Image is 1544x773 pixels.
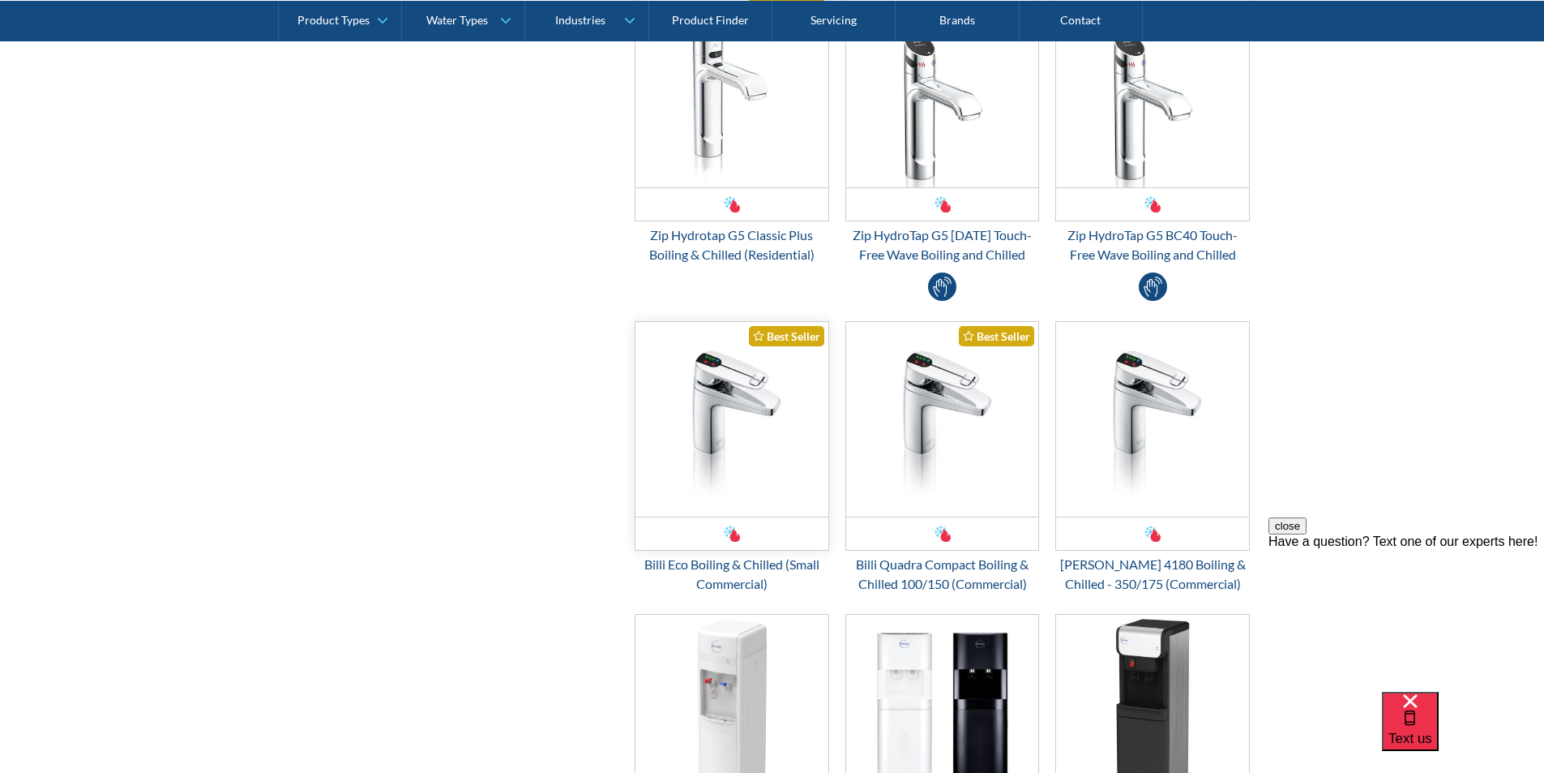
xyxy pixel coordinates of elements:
[635,322,828,517] img: Billi Eco Boiling & Chilled (Small Commercial)
[635,225,829,264] div: Zip Hydrotap G5 Classic Plus Boiling & Chilled (Residential)
[1055,321,1250,594] a: Billi Quadra 4180 Boiling & Chilled - 350/175 (Commercial)[PERSON_NAME] 4180 Boiling & Chilled - ...
[1268,517,1544,712] iframe: podium webchat widget prompt
[845,225,1040,264] div: Zip HydroTap G5 [DATE] Touch-Free Wave Boiling and Chilled
[845,555,1040,594] div: Billi Quadra Compact Boiling & Chilled 100/150 (Commercial)
[297,13,370,27] div: Product Types
[749,326,824,346] div: Best Seller
[635,321,829,594] a: Billi Eco Boiling & Chilled (Small Commercial)Best SellerBilli Eco Boiling & Chilled (Small Comme...
[426,13,488,27] div: Water Types
[1055,225,1250,264] div: Zip HydroTap G5 BC40 Touch-Free Wave Boiling and Chilled
[1382,692,1544,773] iframe: podium webchat widget bubble
[1056,322,1249,517] img: Billi Quadra 4180 Boiling & Chilled - 350/175 (Commercial)
[635,555,829,594] div: Billi Eco Boiling & Chilled (Small Commercial)
[846,322,1039,517] img: Billi Quadra Compact Boiling & Chilled 100/150 (Commercial)
[845,321,1040,594] a: Billi Quadra Compact Boiling & Chilled 100/150 (Commercial)Best SellerBilli Quadra Compact Boilin...
[959,326,1034,346] div: Best Seller
[1055,555,1250,594] div: [PERSON_NAME] 4180 Boiling & Chilled - 350/175 (Commercial)
[555,13,605,27] div: Industries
